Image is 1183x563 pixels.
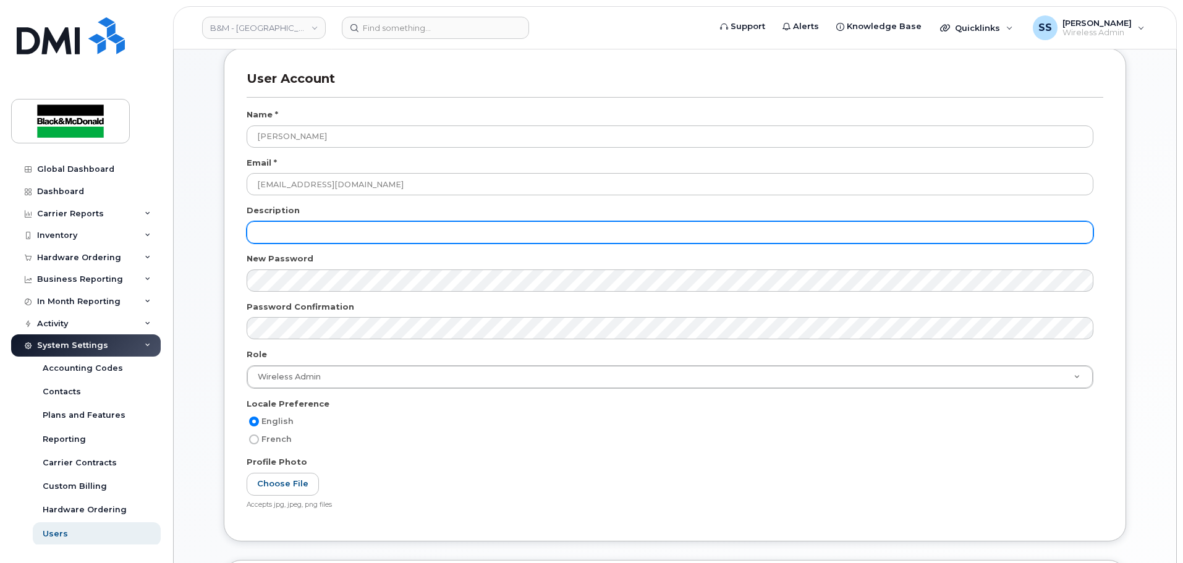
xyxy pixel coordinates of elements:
label: Profile Photo [247,456,307,468]
span: English [261,417,294,426]
label: Role [247,349,267,360]
h3: User Account [247,71,1103,98]
span: Support [731,20,765,33]
div: Samantha Shandera [1024,15,1153,40]
input: English [249,417,259,426]
input: French [249,434,259,444]
a: Support [711,14,774,39]
label: Name * [247,109,278,121]
div: Quicklinks [931,15,1022,40]
label: Email * [247,157,277,169]
span: Knowledge Base [847,20,922,33]
label: Description [247,205,300,216]
span: French [261,434,292,444]
a: Alerts [774,14,828,39]
span: SS [1038,20,1052,35]
span: Quicklinks [955,23,1000,33]
span: Alerts [793,20,819,33]
label: Password Confirmation [247,301,354,313]
input: Find something... [342,17,529,39]
a: Knowledge Base [828,14,930,39]
span: Wireless Admin [1062,28,1132,38]
a: Wireless Admin [247,366,1093,388]
a: B&M - Alberta [202,17,326,39]
label: New Password [247,253,313,265]
span: Wireless Admin [250,371,321,383]
span: [PERSON_NAME] [1062,18,1132,28]
label: Choose File [247,473,319,496]
label: Locale Preference [247,398,329,410]
div: Accepts jpg, jpeg, png files [247,501,1093,510]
